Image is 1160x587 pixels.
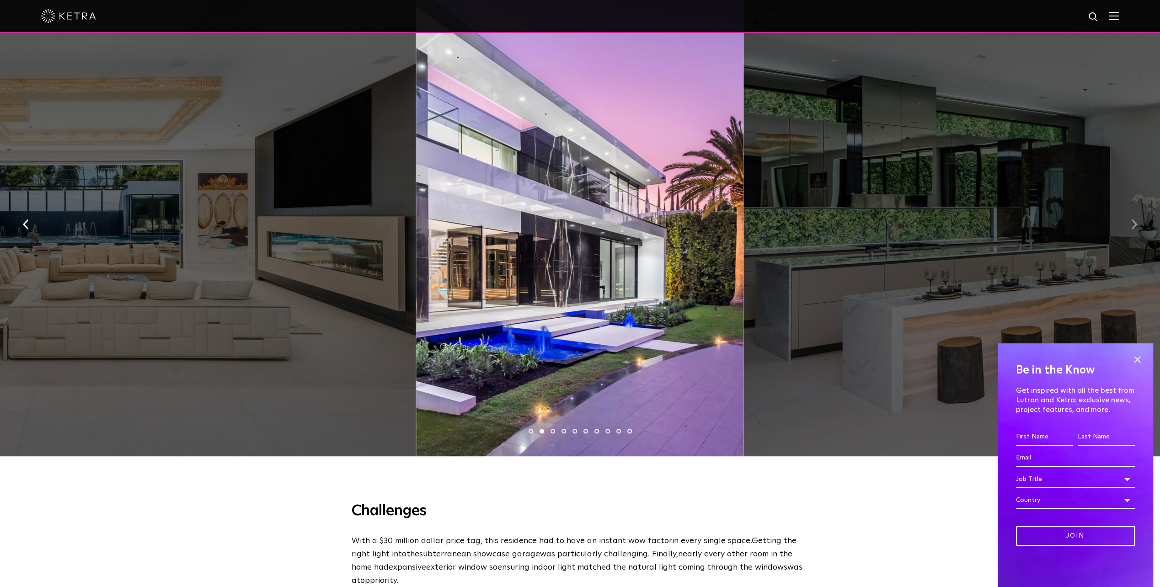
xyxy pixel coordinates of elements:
[395,537,585,545] span: million dollar price tag, this residence had to have
[352,563,802,585] span: as a
[406,550,419,558] span: the
[1131,219,1137,229] img: arrow-right-black.svg
[1016,491,1135,509] div: Country
[1016,449,1135,467] input: Email
[41,9,96,23] img: ketra-logo-2019-white
[1016,526,1135,546] input: Join
[540,550,678,558] span: was particularly challenging. Finally,
[787,563,794,571] span: w
[1078,428,1135,446] input: Last Name
[465,563,497,571] span: indow so
[750,537,752,545] span: .
[426,563,465,571] span: exterior w
[1016,386,1135,414] p: Get inspired with all the best from Lutron and Ketra: exclusive news, project features, and more.
[370,576,399,585] span: priority.
[1109,11,1119,20] img: Hamburger%20Nav.svg
[1016,428,1073,446] input: First Name
[510,563,787,571] span: uring indoor light matched the natural light coming through the windows
[672,537,750,545] span: in every single space
[352,537,796,558] span: Getting the right light into
[497,563,510,571] span: ens
[357,576,370,585] span: top
[587,537,672,545] span: an instant wow factor
[23,219,29,229] img: arrow-left-black.svg
[352,537,393,545] span: With a $30
[389,563,426,571] span: expansive
[352,550,792,571] span: nearly every other room in the home had
[352,502,809,521] h3: Challenges
[1016,362,1135,379] h4: Be in the Know
[1088,11,1099,23] img: search icon
[1016,470,1135,488] div: Job Title
[419,550,540,558] span: subterranean showcase garage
